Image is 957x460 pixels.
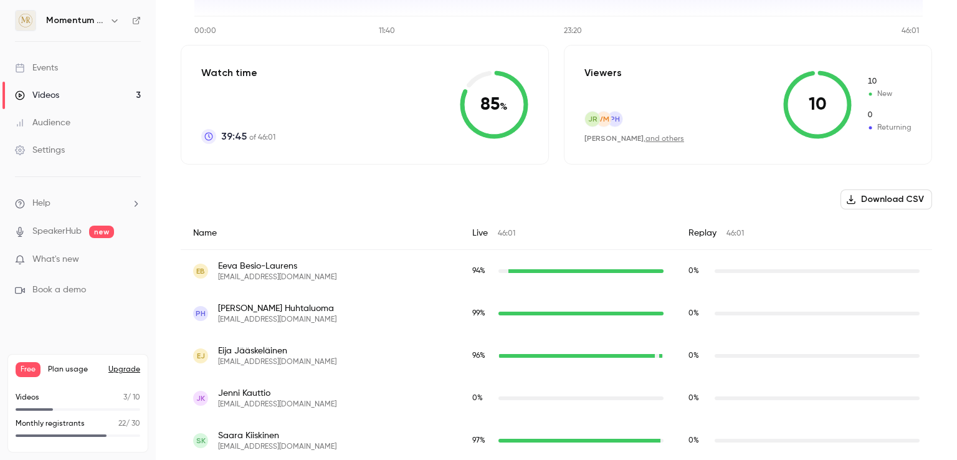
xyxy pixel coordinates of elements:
[218,315,336,325] span: [EMAIL_ADDRESS][DOMAIN_NAME]
[108,365,140,375] button: Upgrade
[498,230,515,237] span: 46:01
[221,129,247,144] span: 39:45
[196,393,205,404] span: JK
[15,89,59,102] div: Videos
[379,27,395,35] tspan: 11:40
[181,250,932,293] div: eeva.besiolaurens@gmail.com
[32,225,82,238] a: SpeakerHub
[32,284,86,297] span: Book a demo
[584,133,684,144] div: ,
[218,302,336,315] span: [PERSON_NAME] Huhtaluoma
[48,365,101,375] span: Plan usage
[118,420,126,428] span: 22
[218,442,336,452] span: [EMAIL_ADDRESS][DOMAIN_NAME]
[472,352,485,360] span: 96 %
[218,260,336,272] span: Eeva Besio-Laurens
[181,377,932,419] div: kauttiojenni@gmail.com
[688,308,708,319] span: Replay watch time
[123,392,140,403] p: / 10
[181,292,932,335] div: pia.huhtaluoma@gmail.com
[15,117,70,129] div: Audience
[688,352,699,360] span: 0 %
[218,400,336,410] span: [EMAIL_ADDRESS][DOMAIN_NAME]
[218,345,336,357] span: Eija Jääskeläinen
[472,437,485,444] span: 97 %
[902,27,919,35] tspan: 46:01
[726,230,744,237] span: 46:01
[588,113,598,125] span: JR
[181,335,932,377] div: eijajaaskelainen45@gmail.com
[688,395,699,402] span: 0 %
[32,197,50,210] span: Help
[32,253,79,266] span: What's new
[196,266,205,277] span: EB
[676,217,932,250] div: Replay
[688,393,708,404] span: Replay watch time
[15,197,141,210] li: help-dropdown-opener
[460,217,676,250] div: Live
[15,62,58,74] div: Events
[46,14,105,27] h6: Momentum Renaissance
[472,267,485,275] span: 94 %
[118,418,140,429] p: / 30
[598,113,609,125] span: VM
[645,135,684,143] a: and others
[201,65,275,80] p: Watch time
[840,189,932,209] button: Download CSV
[218,272,336,282] span: [EMAIL_ADDRESS][DOMAIN_NAME]
[181,217,460,250] div: Name
[89,226,114,238] span: new
[688,266,708,277] span: Replay watch time
[688,267,699,275] span: 0 %
[472,308,492,319] span: Live watch time
[610,113,620,125] span: PH
[197,350,205,362] span: EJ
[218,387,336,400] span: Jenni Kauttio
[196,435,206,446] span: SK
[564,27,582,35] tspan: 23:20
[867,89,912,100] span: New
[16,362,40,377] span: Free
[472,435,492,446] span: Live watch time
[16,418,85,429] p: Monthly registrants
[472,310,485,317] span: 99 %
[867,110,912,121] span: Returning
[221,129,275,144] p: of 46:01
[196,308,206,319] span: PH
[688,310,699,317] span: 0 %
[584,65,622,80] p: Viewers
[867,122,912,133] span: Returning
[16,392,39,403] p: Videos
[688,435,708,446] span: Replay watch time
[472,350,492,362] span: Live watch time
[688,437,699,444] span: 0 %
[15,144,65,156] div: Settings
[584,134,644,143] span: [PERSON_NAME]
[472,393,492,404] span: Live watch time
[218,429,336,442] span: Saara Kiiskinen
[472,266,492,277] span: Live watch time
[16,11,36,31] img: Momentum Renaissance
[194,27,216,35] tspan: 00:00
[218,357,336,367] span: [EMAIL_ADDRESS][DOMAIN_NAME]
[472,395,483,402] span: 0 %
[123,394,127,401] span: 3
[867,76,912,87] span: New
[688,350,708,362] span: Replay watch time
